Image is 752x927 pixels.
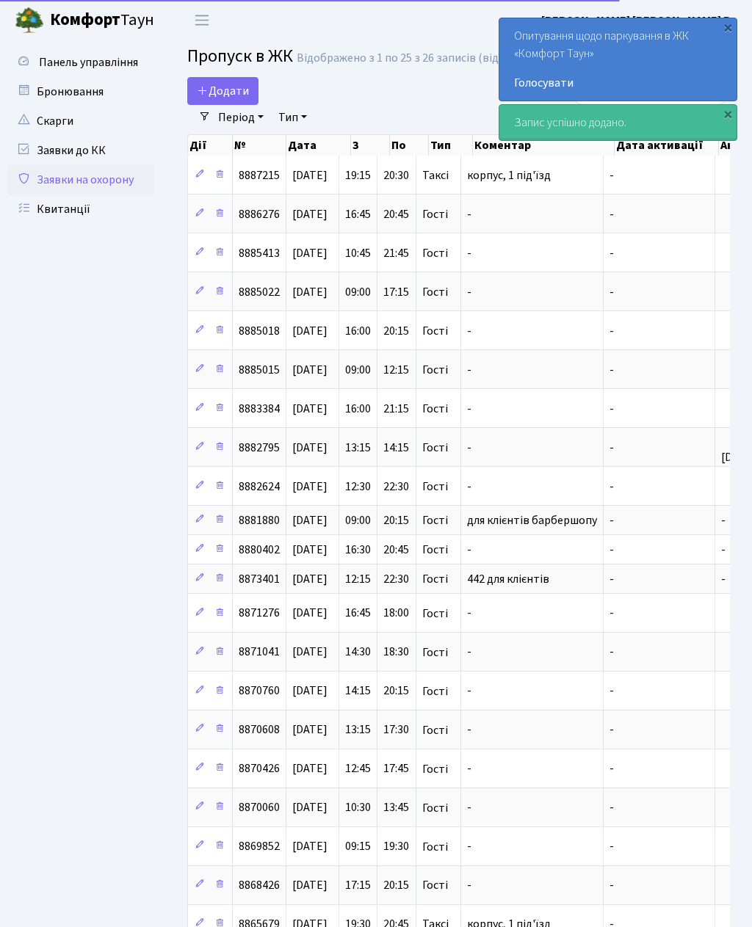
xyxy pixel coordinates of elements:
[422,647,448,658] span: Гості
[239,479,280,495] span: 8882624
[292,542,328,558] span: [DATE]
[292,877,328,893] span: [DATE]
[239,245,280,261] span: 8885413
[610,683,614,699] span: -
[239,440,280,456] span: 8882795
[292,167,328,183] span: [DATE]
[467,362,471,378] span: -
[50,8,120,32] b: Комфорт
[467,839,471,855] span: -
[292,362,328,378] span: [DATE]
[50,8,154,33] span: Таун
[610,401,614,417] span: -
[383,606,409,622] span: 18:00
[292,245,328,261] span: [DATE]
[610,362,614,378] span: -
[610,206,614,222] span: -
[188,135,233,156] th: Дії
[292,839,328,855] span: [DATE]
[345,362,371,378] span: 09:00
[467,800,471,816] span: -
[345,479,371,495] span: 12:30
[239,644,280,661] span: 8871041
[239,761,280,777] span: 8870426
[422,208,448,220] span: Гості
[422,247,448,259] span: Гості
[383,683,409,699] span: 20:15
[422,286,448,298] span: Гості
[383,761,409,777] span: 17:45
[467,323,471,339] span: -
[345,206,371,222] span: 16:45
[233,135,286,156] th: №
[467,542,471,558] span: -
[383,722,409,738] span: 17:30
[721,512,726,528] span: -
[383,877,409,893] span: 20:15
[286,135,352,156] th: Дата
[610,245,614,261] span: -
[239,800,280,816] span: 8870060
[345,542,371,558] span: 16:30
[187,43,293,69] span: Пропуск в ЖК
[239,839,280,855] span: 8869852
[345,761,371,777] span: 12:45
[239,362,280,378] span: 8885015
[239,284,280,300] span: 8885022
[383,479,409,495] span: 22:30
[422,364,448,376] span: Гості
[610,722,614,738] span: -
[15,6,44,35] img: logo.png
[292,606,328,622] span: [DATE]
[351,135,390,156] th: З
[345,644,371,661] span: 14:30
[467,245,471,261] span: -
[239,323,280,339] span: 8885018
[239,167,280,183] span: 8887215
[383,839,409,855] span: 19:30
[292,571,328,587] span: [DATE]
[422,879,448,891] span: Гості
[383,512,409,528] span: 20:15
[383,245,409,261] span: 21:45
[383,644,409,661] span: 18:30
[292,722,328,738] span: [DATE]
[610,512,614,528] span: -
[499,105,737,140] div: Запис успішно додано.
[467,606,471,622] span: -
[239,683,280,699] span: 8870760
[383,571,409,587] span: 22:30
[467,440,471,456] span: -
[383,362,409,378] span: 12:15
[7,136,154,165] a: Заявки до КК
[721,571,726,587] span: -
[422,763,448,775] span: Гості
[345,284,371,300] span: 09:00
[422,481,448,492] span: Гості
[345,323,371,339] span: 16:00
[610,284,614,300] span: -
[345,722,371,738] span: 13:15
[610,440,614,456] span: -
[7,77,154,106] a: Бронювання
[422,608,448,619] span: Гості
[541,12,734,29] b: [PERSON_NAME] [PERSON_NAME] В.
[422,170,449,181] span: Таксі
[422,325,448,337] span: Гості
[7,195,154,224] a: Квитанції
[239,722,280,738] span: 8870608
[239,606,280,622] span: 8871276
[197,83,249,99] span: Додати
[345,167,371,183] span: 19:15
[292,800,328,816] span: [DATE]
[610,542,614,558] span: -
[345,683,371,699] span: 14:15
[467,761,471,777] span: -
[345,245,371,261] span: 10:45
[292,479,328,495] span: [DATE]
[610,606,614,622] span: -
[467,683,471,699] span: -
[610,571,614,587] span: -
[383,167,409,183] span: 20:30
[422,724,448,736] span: Гості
